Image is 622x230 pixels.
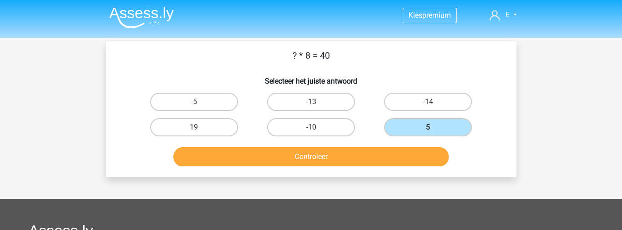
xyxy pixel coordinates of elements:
span: E [505,10,509,19]
label: -13 [267,93,355,111]
a: Kiespremium [403,9,456,21]
img: Assessly [109,7,174,28]
span: Kies [409,11,422,20]
label: 19 [150,118,238,136]
label: -5 [150,93,238,111]
label: 5 [384,118,472,136]
label: -14 [384,93,472,111]
span: premium [422,11,451,20]
button: Controleer [173,147,449,166]
h6: Selecteer het juiste antwoord [121,70,502,85]
p: ? * 8 = 40 [121,49,502,62]
a: E [486,10,520,20]
label: -10 [267,118,355,136]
